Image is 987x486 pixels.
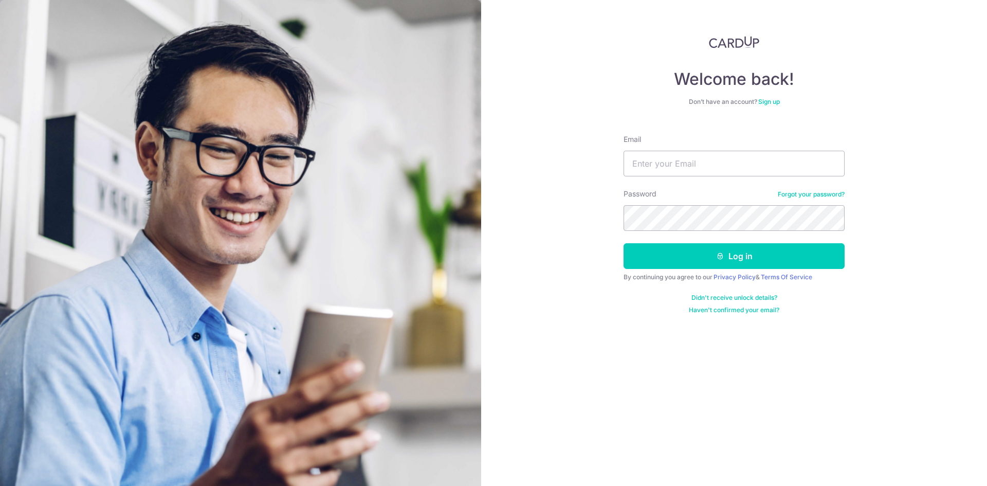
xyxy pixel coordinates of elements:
[691,294,777,302] a: Didn't receive unlock details?
[778,190,845,199] a: Forgot your password?
[714,273,756,281] a: Privacy Policy
[761,273,812,281] a: Terms Of Service
[624,243,845,269] button: Log in
[709,36,759,48] img: CardUp Logo
[624,273,845,281] div: By continuing you agree to our &
[689,306,779,314] a: Haven't confirmed your email?
[624,134,641,145] label: Email
[624,69,845,89] h4: Welcome back!
[624,151,845,176] input: Enter your Email
[624,189,656,199] label: Password
[758,98,780,105] a: Sign up
[624,98,845,106] div: Don’t have an account?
